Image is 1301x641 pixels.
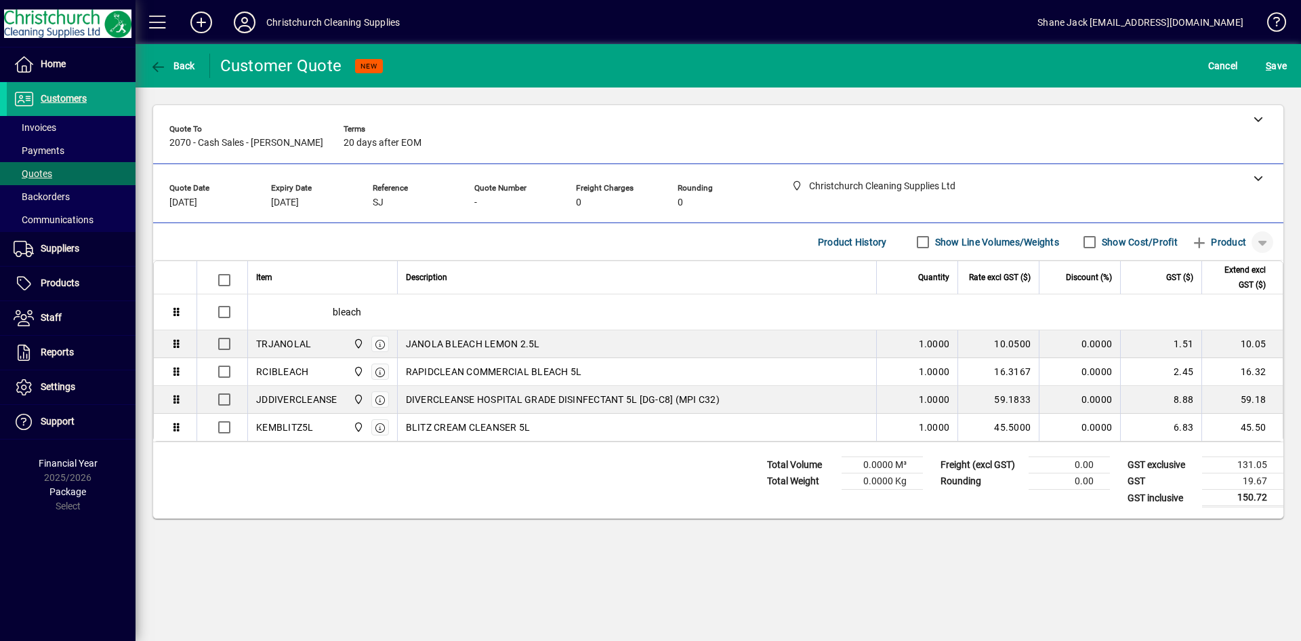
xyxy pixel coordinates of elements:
[406,421,531,434] span: BLITZ CREAM CLEANSER 5L
[7,162,136,185] a: Quotes
[220,55,342,77] div: Customer Quote
[41,347,74,357] span: Reports
[1201,330,1283,358] td: 10.05
[7,208,136,231] a: Communications
[136,54,210,78] app-page-header-button: Back
[41,58,66,69] span: Home
[1039,358,1120,386] td: 0.0000
[7,232,136,266] a: Suppliers
[1266,60,1271,71] span: S
[7,301,136,335] a: Staff
[7,47,136,81] a: Home
[932,235,1059,249] label: Show Line Volumes/Weights
[406,337,540,351] span: JANOLA BLEACH LEMON 2.5L
[760,457,842,473] td: Total Volume
[919,421,950,434] span: 1.0000
[169,197,197,208] span: [DATE]
[1202,473,1283,490] td: 19.67
[919,365,950,378] span: 1.0000
[966,365,1031,378] div: 16.3167
[812,230,892,254] button: Product History
[1039,330,1120,358] td: 0.0000
[934,457,1029,473] td: Freight (excl GST)
[1066,270,1112,285] span: Discount (%)
[14,145,64,156] span: Payments
[7,139,136,162] a: Payments
[256,365,308,378] div: RCIBLEACH
[1201,414,1283,441] td: 45.50
[41,243,79,254] span: Suppliers
[1208,55,1238,77] span: Cancel
[1120,330,1201,358] td: 1.51
[1120,358,1201,386] td: 2.45
[1266,55,1287,77] span: ave
[223,10,266,35] button: Profile
[1121,473,1202,490] td: GST
[474,197,477,208] span: -
[1191,231,1246,253] span: Product
[1039,386,1120,414] td: 0.0000
[7,116,136,139] a: Invoices
[678,197,683,208] span: 0
[14,214,94,225] span: Communications
[266,12,400,33] div: Christchurch Cleaning Supplies
[1202,490,1283,507] td: 150.72
[7,405,136,439] a: Support
[350,392,365,407] span: Christchurch Cleaning Supplies Ltd
[248,294,1283,330] div: bleach
[966,393,1031,406] div: 59.1833
[1166,270,1193,285] span: GST ($)
[256,421,314,434] div: KEMBLITZ5L
[169,138,323,149] span: 2070 - Cash Sales - [PERSON_NAME]
[1257,3,1284,47] a: Knowledge Base
[842,457,923,473] td: 0.0000 M³
[966,337,1031,351] div: 10.0500
[256,270,272,285] span: Item
[14,122,56,133] span: Invoices
[969,270,1031,285] span: Rate excl GST ($)
[1262,54,1290,78] button: Save
[41,93,87,104] span: Customers
[934,473,1029,490] td: Rounding
[406,365,582,378] span: RAPIDCLEAN COMMERCIAL BLEACH 5L
[406,270,447,285] span: Description
[41,381,75,392] span: Settings
[256,337,311,351] div: TRJANOLAL
[1029,457,1110,473] td: 0.00
[1210,263,1266,292] span: Extend excl GST ($)
[39,458,98,469] span: Financial Year
[1037,12,1243,33] div: Shane Jack [EMAIL_ADDRESS][DOMAIN_NAME]
[7,185,136,208] a: Backorders
[344,138,421,149] span: 20 days after EOM
[1120,414,1201,441] td: 6.83
[1205,54,1241,78] button: Cancel
[49,486,86,497] span: Package
[146,54,199,78] button: Back
[256,393,337,406] div: JDDIVERCLEANSE
[1039,414,1120,441] td: 0.0000
[350,420,365,435] span: Christchurch Cleaning Supplies Ltd
[1201,358,1283,386] td: 16.32
[350,364,365,379] span: Christchurch Cleaning Supplies Ltd
[406,393,720,406] span: DIVERCLEANSE HOSPITAL GRADE DISINFECTANT 5L [DG-C8] (MPI C32)
[7,267,136,300] a: Products
[7,370,136,404] a: Settings
[1099,235,1178,249] label: Show Cost/Profit
[918,270,949,285] span: Quantity
[7,336,136,370] a: Reports
[576,197,581,208] span: 0
[14,191,70,202] span: Backorders
[1121,457,1202,473] td: GST exclusive
[14,168,52,179] span: Quotes
[1202,457,1283,473] td: 131.05
[1201,386,1283,414] td: 59.18
[1120,386,1201,414] td: 8.88
[41,277,79,288] span: Products
[150,60,195,71] span: Back
[966,421,1031,434] div: 45.5000
[919,337,950,351] span: 1.0000
[41,312,62,323] span: Staff
[818,231,887,253] span: Product History
[760,473,842,490] td: Total Weight
[373,197,384,208] span: SJ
